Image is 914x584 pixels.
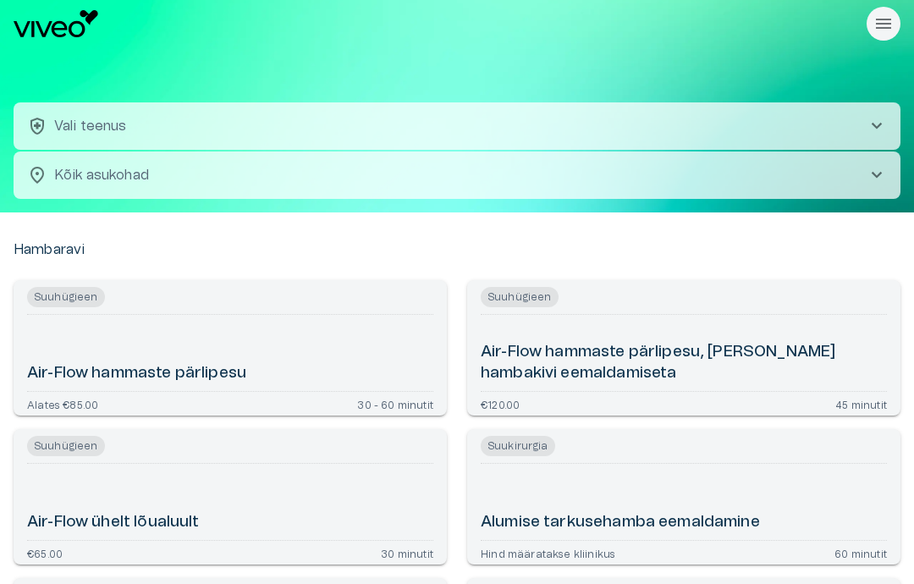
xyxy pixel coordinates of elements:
[481,436,555,456] span: Suukirurgia
[481,342,887,384] h6: Air-Flow hammaste pärlipesu, [PERSON_NAME] hambakivi eemaldamiseta
[867,7,900,41] button: Rippmenüü nähtavus
[481,399,520,409] p: €120.00
[14,10,860,37] a: Navigate to homepage
[14,240,85,260] p: Hambaravi
[27,399,98,409] p: Alates €85.00
[867,165,887,185] span: chevron_right
[481,512,760,533] h6: Alumise tarkusehamba eemaldamine
[834,548,887,558] p: 60 minutit
[27,116,47,136] span: health_and_safety
[14,280,447,416] a: Open service booking details
[357,399,433,409] p: 30 - 60 minutit
[54,116,127,136] p: Vali teenus
[481,287,559,307] span: Suuhügieen
[835,399,887,409] p: 45 minutit
[481,548,615,558] p: Hind määratakse kliinikus
[27,165,47,185] span: location_on
[54,165,840,185] p: Kõik asukohad
[467,429,900,565] a: Open service booking details
[14,429,447,565] a: Open service booking details
[27,436,105,456] span: Suuhügieen
[14,102,900,150] button: health_and_safetyVali teenuschevron_right
[27,548,63,558] p: €65.00
[467,280,900,416] a: Open service booking details
[27,512,200,533] h6: Air-Flow ühelt lõualuult
[27,363,246,384] h6: Air-Flow hammaste pärlipesu
[14,10,98,37] img: Viveo logo
[27,287,105,307] span: Suuhügieen
[867,116,887,136] span: chevron_right
[381,548,433,558] p: 30 minutit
